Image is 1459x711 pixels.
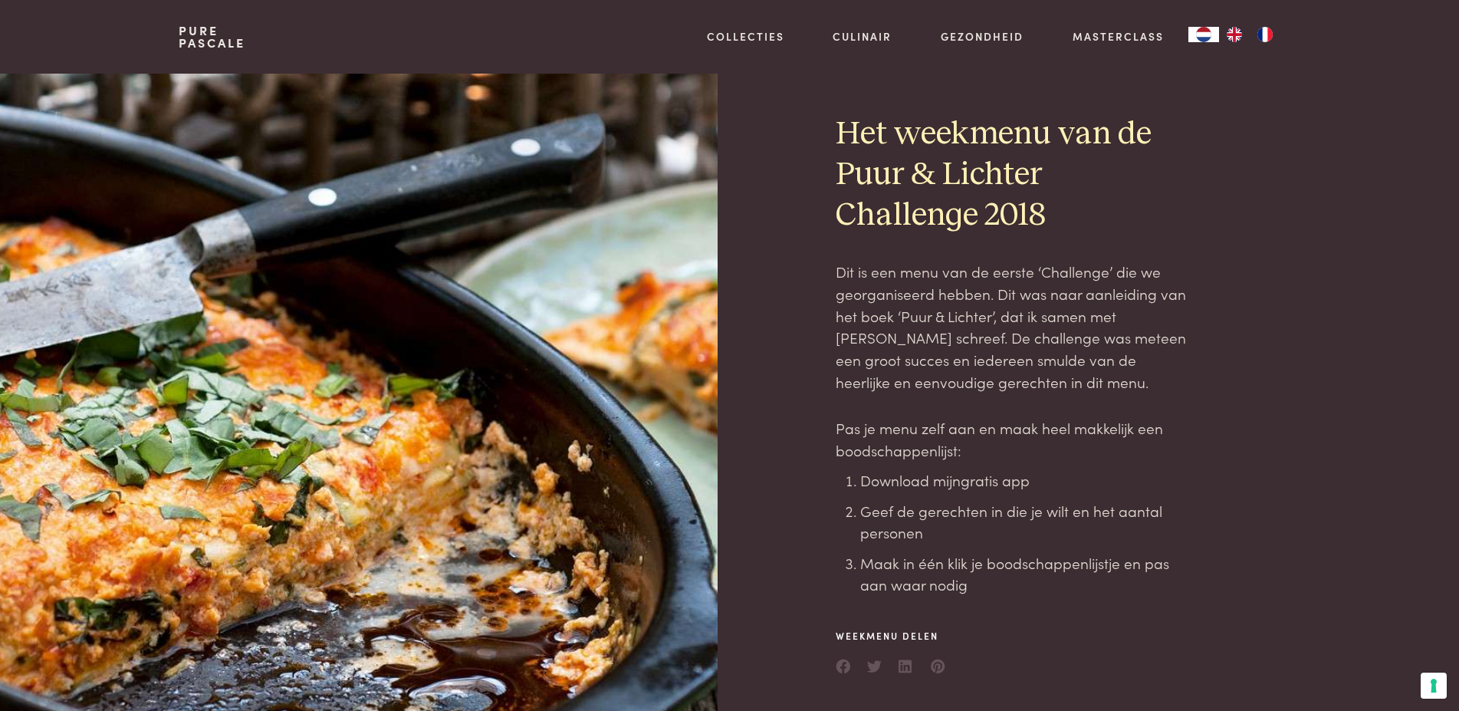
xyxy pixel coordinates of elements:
[1250,27,1280,42] a: FR
[860,500,1187,544] li: Geef de gerechten in die je wilt en het aantal personen
[833,28,892,44] a: Culinair
[707,28,784,44] a: Collecties
[179,25,245,49] a: PurePascale
[836,417,1187,461] p: Pas je menu zelf aan en maak heel makkelijk een boodschappenlijst:
[836,629,946,643] span: Weekmenu delen
[961,469,1030,490] a: gratis app
[941,28,1024,44] a: Gezondheid
[836,261,1187,393] p: Dit is een menu van de eerste ‘Challenge’ die we georganiseerd hebben. Dit was naar aanleiding va...
[1188,27,1219,42] a: NL
[1188,27,1280,42] aside: Language selected: Nederlands
[1073,28,1164,44] a: Masterclass
[860,552,1187,596] li: Maak in één klik je boodschappenlijstje en pas aan waar nodig
[1188,27,1219,42] div: Language
[1219,27,1280,42] ul: Language list
[836,114,1187,236] h2: Het weekmenu van de Puur & Lichter Challenge 2018
[1421,673,1447,699] button: Uw voorkeuren voor toestemming voor trackingtechnologieën
[860,469,1187,492] li: Download mijn
[1219,27,1250,42] a: EN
